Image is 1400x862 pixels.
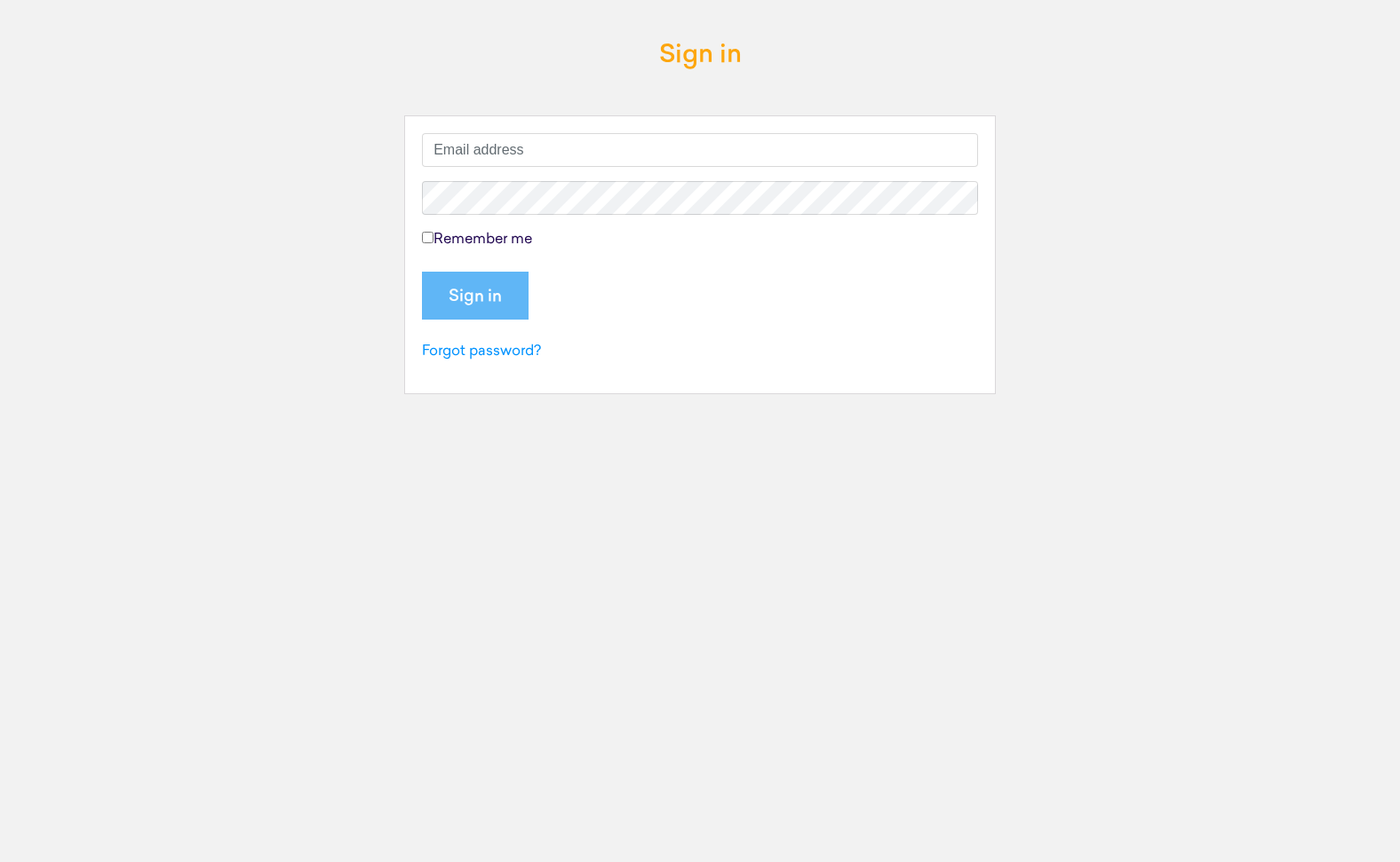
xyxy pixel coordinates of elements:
label: Remember me [422,229,532,250]
input: Remember me [422,232,434,243]
a: Forgot password? [422,344,541,359]
input: Email address [422,133,978,167]
input: Sign in [422,272,529,320]
h3: Sign in [659,43,742,70]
